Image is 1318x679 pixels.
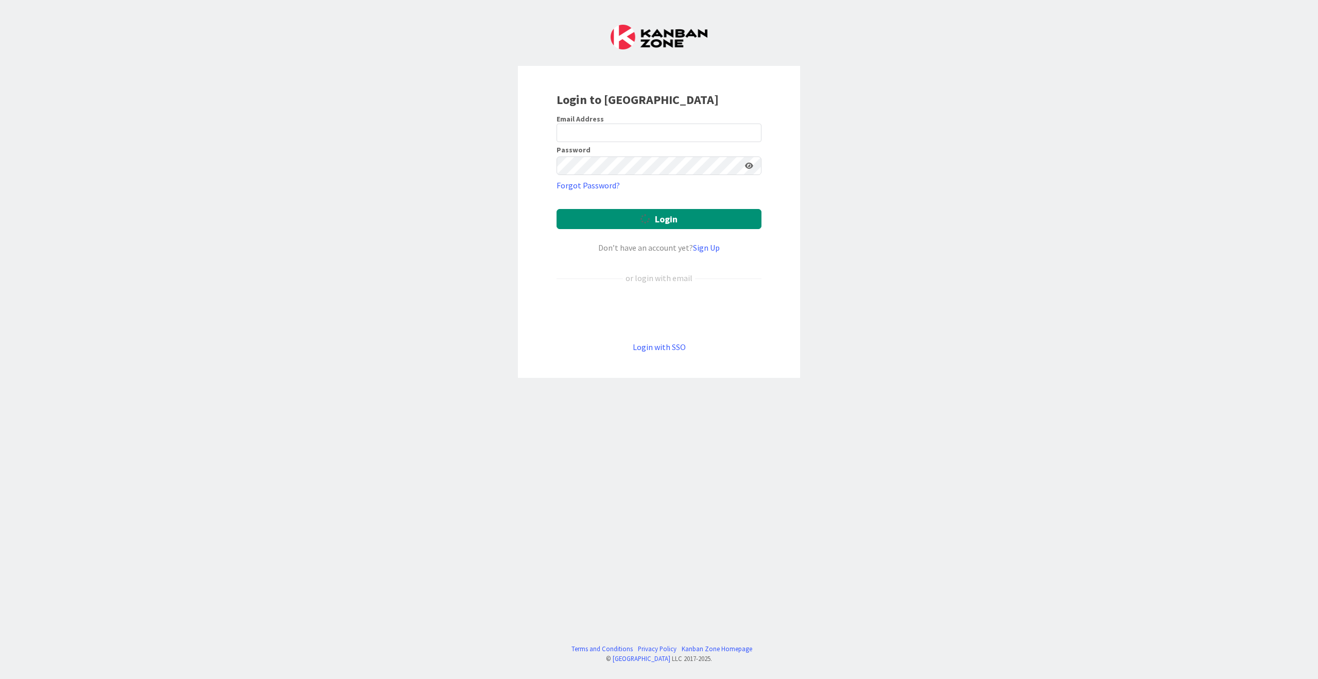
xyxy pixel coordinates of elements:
div: © LLC 2017- 2025 . [566,654,752,664]
a: Login with SSO [633,342,686,352]
a: [GEOGRAPHIC_DATA] [613,654,670,663]
b: Login to [GEOGRAPHIC_DATA] [557,92,719,108]
a: Terms and Conditions [571,644,633,654]
a: Sign Up [693,242,720,253]
iframe: Sign in with Google Button [551,301,767,324]
div: Don’t have an account yet? [557,241,761,254]
img: Kanban Zone [611,25,707,49]
label: Email Address [557,114,604,124]
label: Password [557,146,591,153]
a: Privacy Policy [638,644,677,654]
div: or login with email [623,272,695,284]
a: Forgot Password? [557,179,620,191]
a: Kanban Zone Homepage [682,644,752,654]
button: Login [557,209,761,229]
